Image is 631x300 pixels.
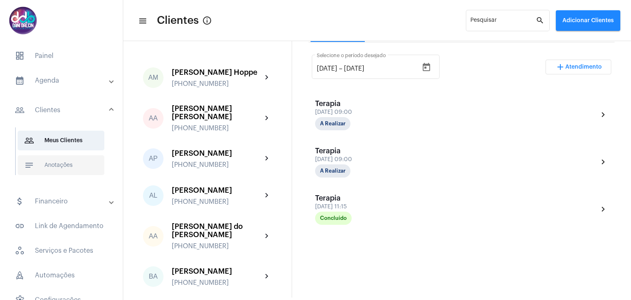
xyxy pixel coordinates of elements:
div: [PERSON_NAME] [172,186,262,194]
div: [PHONE_NUMBER] [172,279,262,286]
div: [PHONE_NUMBER] [172,161,262,168]
mat-icon: sidenav icon [15,221,25,231]
mat-icon: chevron_right [262,113,272,123]
div: AA [143,108,164,129]
span: – [339,65,342,72]
mat-icon: chevron_right [598,157,608,167]
span: Clientes [157,14,199,27]
div: [DATE] 11:15 [315,204,397,210]
mat-expansion-panel-header: sidenav iconClientes [5,97,123,123]
div: [DATE] 09:00 [315,109,397,115]
div: AM [143,67,164,88]
mat-expansion-panel-header: sidenav iconFinanceiro [5,192,123,211]
div: [PHONE_NUMBER] [172,242,262,250]
mat-icon: Button that displays a tooltip when focused or hovered over [202,16,212,25]
mat-expansion-panel-header: sidenav iconAgenda [5,71,123,90]
div: Terapia [315,194,397,202]
mat-icon: sidenav icon [24,136,34,145]
div: [PERSON_NAME] [172,149,262,157]
span: sidenav icon [15,51,25,61]
mat-icon: chevron_right [598,110,608,120]
mat-chip: Concluído [315,212,352,225]
mat-icon: chevron_right [262,231,272,241]
div: AL [143,185,164,206]
span: Meus Clientes [18,131,104,150]
mat-icon: chevron_right [262,191,272,201]
span: Automações [8,265,115,285]
mat-icon: chevron_right [598,204,608,214]
div: [PHONE_NUMBER] [172,198,262,205]
mat-panel-title: Agenda [15,76,110,85]
div: BA [143,266,164,287]
mat-icon: search [536,16,546,25]
mat-panel-title: Clientes [15,105,110,115]
input: Pesquisar [470,19,536,25]
div: [DATE] 09:00 [315,157,397,163]
mat-icon: chevron_right [262,272,272,282]
img: 5016df74-caca-6049-816a-988d68c8aa82.png [7,4,39,37]
mat-icon: sidenav icon [138,16,146,26]
mat-icon: chevron_right [262,73,272,83]
span: Adicionar Clientes [562,18,614,23]
span: Atendimento [565,64,602,70]
div: [PHONE_NUMBER] [172,125,262,132]
mat-icon: sidenav icon [15,105,25,115]
div: [PERSON_NAME] [172,267,262,275]
mat-panel-title: Financeiro [15,196,110,206]
mat-chip: A Realizar [315,164,350,178]
span: sidenav icon [15,246,25,256]
button: Open calendar [418,59,435,76]
div: [PHONE_NUMBER] [172,80,262,88]
span: Anotações [18,155,104,175]
button: Button that displays a tooltip when focused or hovered over [199,12,215,29]
button: Adicionar Clientes [556,10,620,31]
mat-icon: sidenav icon [24,160,34,170]
input: Data do fim [344,65,393,72]
div: [PERSON_NAME] Hoppe [172,68,262,76]
mat-icon: sidenav icon [15,196,25,206]
mat-icon: sidenav icon [15,76,25,85]
div: AA [143,226,164,247]
div: Terapia [315,147,397,155]
span: Link de Agendamento [8,216,115,236]
button: Adicionar Atendimento [546,60,611,74]
div: sidenav iconClientes [5,123,123,187]
div: [PERSON_NAME] [PERSON_NAME] [172,104,262,121]
span: Painel [8,46,115,66]
div: AP [143,148,164,169]
mat-chip: A Realizar [315,117,350,130]
input: Data de início [317,65,337,72]
span: Serviços e Pacotes [8,241,115,261]
span: sidenav icon [15,270,25,280]
div: Terapia [315,99,397,108]
div: [PERSON_NAME] do [PERSON_NAME] [172,222,262,239]
mat-icon: add [555,62,565,72]
mat-icon: chevron_right [262,154,272,164]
